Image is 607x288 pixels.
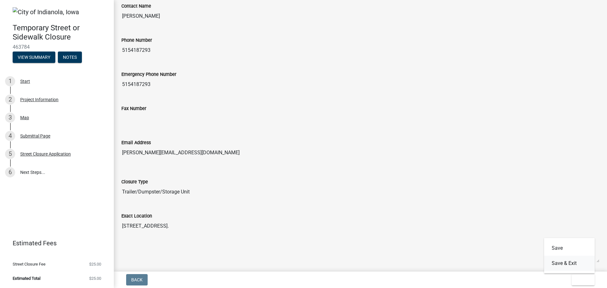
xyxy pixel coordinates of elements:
[121,180,148,184] label: Closure Type
[544,238,595,273] div: Exit
[13,262,46,266] span: Street Closure Fee
[5,167,15,177] div: 6
[20,97,58,102] div: Project Information
[5,131,15,141] div: 4
[121,4,151,9] label: Contact Name
[131,277,143,282] span: Back
[5,76,15,86] div: 1
[121,107,146,111] label: Fax Number
[126,274,148,285] button: Back
[544,241,595,256] button: Save
[5,149,15,159] div: 5
[13,276,40,280] span: Estimated Total
[13,7,79,17] img: City of Indianola, Iowa
[20,134,50,138] div: Submittal Page
[20,79,30,83] div: Start
[121,141,151,145] label: Email Address
[121,72,176,77] label: Emergency Phone Number
[544,256,595,271] button: Save & Exit
[13,52,55,63] button: View Summary
[13,44,101,50] span: 463784
[577,277,586,282] span: Exit
[89,262,101,266] span: $25.00
[20,152,71,156] div: Street Closure Application
[58,55,82,60] wm-modal-confirm: Notes
[121,214,152,218] label: Exact Location
[121,220,599,263] textarea: [STREET_ADDRESS].
[5,237,104,249] a: Estimated Fees
[121,38,152,43] label: Phone Number
[5,95,15,105] div: 2
[89,276,101,280] span: $25.00
[13,23,109,42] h4: Temporary Street or Sidewalk Closure
[13,55,55,60] wm-modal-confirm: Summary
[20,115,29,120] div: Map
[572,274,595,285] button: Exit
[5,113,15,123] div: 3
[58,52,82,63] button: Notes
